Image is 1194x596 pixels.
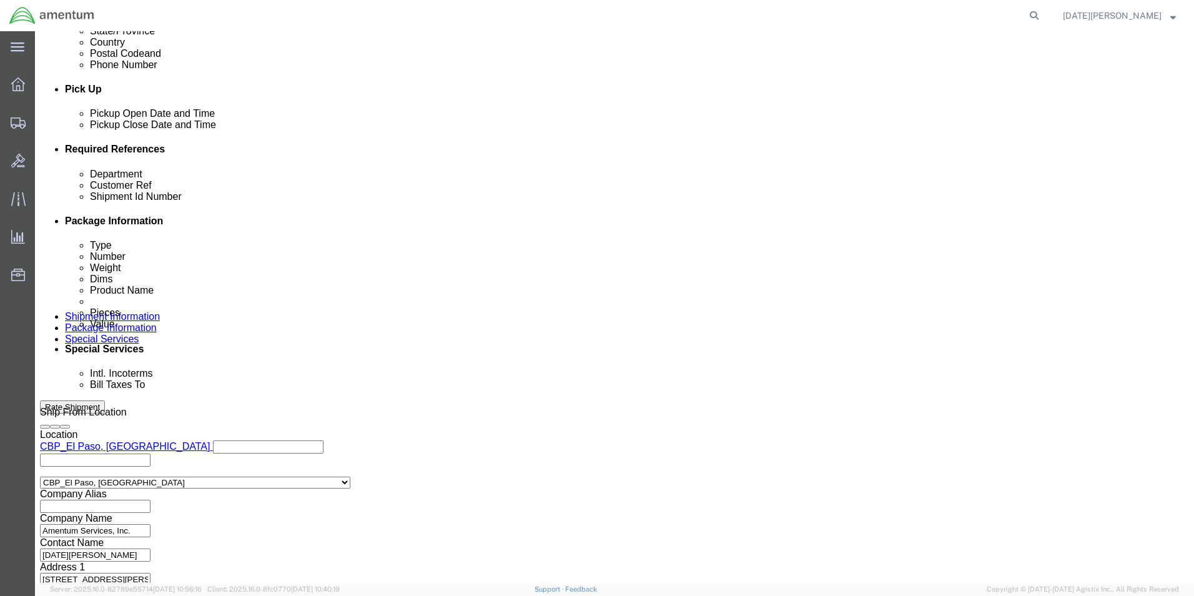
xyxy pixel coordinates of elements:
[535,585,566,593] a: Support
[9,6,95,25] img: logo
[50,585,202,593] span: Server: 2025.16.0-82789e55714
[565,585,597,593] a: Feedback
[153,585,202,593] span: [DATE] 10:56:16
[1063,9,1162,22] span: Noel Arrieta
[1062,8,1177,23] button: [DATE][PERSON_NAME]
[207,585,340,593] span: Client: 2025.16.0-8fc0770
[35,31,1194,583] iframe: FS Legacy Container
[987,584,1179,595] span: Copyright © [DATE]-[DATE] Agistix Inc., All Rights Reserved
[291,585,340,593] span: [DATE] 10:40:19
